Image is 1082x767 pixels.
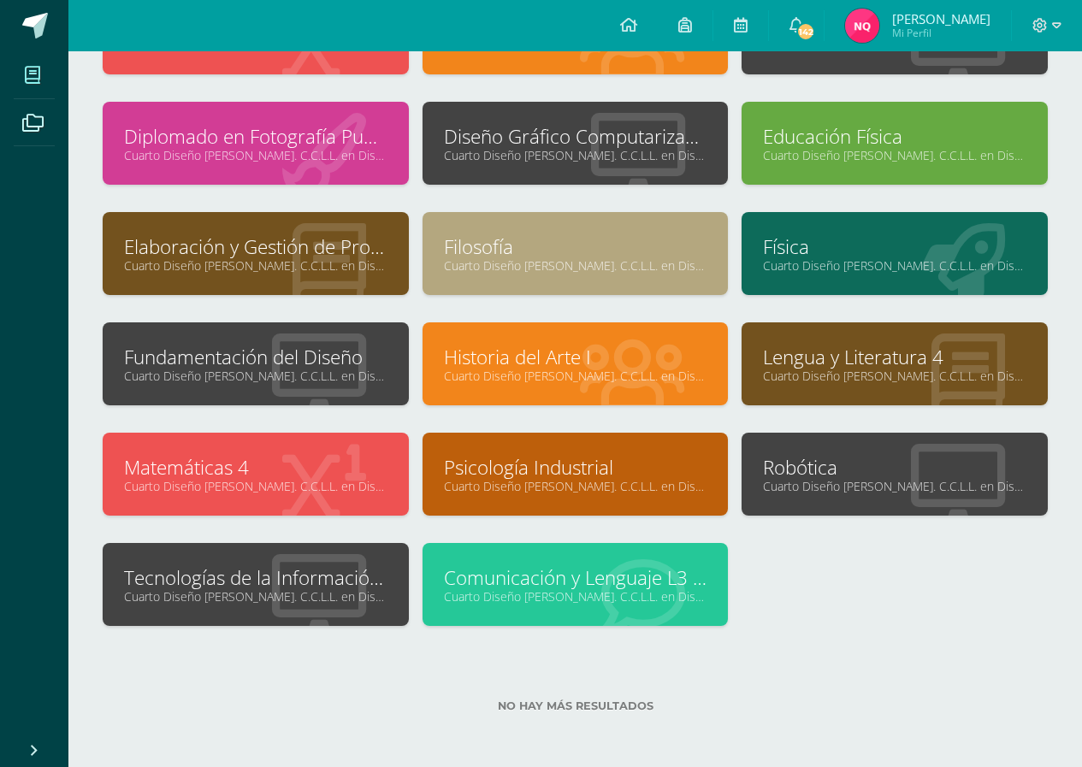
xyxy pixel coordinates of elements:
[763,123,1026,150] a: Educación Física
[763,368,1026,384] a: Cuarto Diseño [PERSON_NAME]. C.C.L.L. en Diseño "A"
[124,564,387,591] a: Tecnologías de la Información y la Comunicación 4
[124,257,387,274] a: Cuarto Diseño [PERSON_NAME]. C.C.L.L. en Diseño "A"
[444,588,707,605] a: Cuarto Diseño [PERSON_NAME]. C.C.L.L. en Diseño "LEVEL 2 B"
[444,454,707,481] a: Psicología Industrial
[444,257,707,274] a: Cuarto Diseño [PERSON_NAME]. C.C.L.L. en Diseño "A"
[103,699,1048,712] label: No hay más resultados
[763,257,1026,274] a: Cuarto Diseño [PERSON_NAME]. C.C.L.L. en Diseño "A"
[444,478,707,494] a: Cuarto Diseño [PERSON_NAME]. C.C.L.L. en Diseño "A"
[444,233,707,260] a: Filosofía
[892,26,990,40] span: Mi Perfil
[124,233,387,260] a: Elaboración y Gestión de Proyectos
[124,123,387,150] a: Diplomado en Fotografía Publicitaria
[444,344,707,370] a: Historia del Arte I
[124,588,387,605] a: Cuarto Diseño [PERSON_NAME]. C.C.L.L. en Diseño "A"
[124,147,387,163] a: Cuarto Diseño [PERSON_NAME]. C.C.L.L. en Diseño "A"
[124,454,387,481] a: Matemáticas 4
[444,147,707,163] a: Cuarto Diseño [PERSON_NAME]. C.C.L.L. en Diseño "A"
[796,22,815,41] span: 142
[763,454,1026,481] a: Robótica
[763,147,1026,163] a: Cuarto Diseño [PERSON_NAME]. C.C.L.L. en Diseño "A"
[845,9,879,43] img: f73b5492a0cec0ff2cfe0eaced5ba4cc.png
[444,564,707,591] a: Comunicación y Lenguaje L3 (Inglés)
[124,478,387,494] a: Cuarto Diseño [PERSON_NAME]. C.C.L.L. en Diseño "A"
[444,368,707,384] a: Cuarto Diseño [PERSON_NAME]. C.C.L.L. en Diseño "A"
[892,10,990,27] span: [PERSON_NAME]
[763,478,1026,494] a: Cuarto Diseño [PERSON_NAME]. C.C.L.L. en Diseño "A"
[124,344,387,370] a: Fundamentación del Diseño
[763,233,1026,260] a: Física
[763,344,1026,370] a: Lengua y Literatura 4
[444,123,707,150] a: Diseño Gráfico Computarizado I
[124,368,387,384] a: Cuarto Diseño [PERSON_NAME]. C.C.L.L. en Diseño "A"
